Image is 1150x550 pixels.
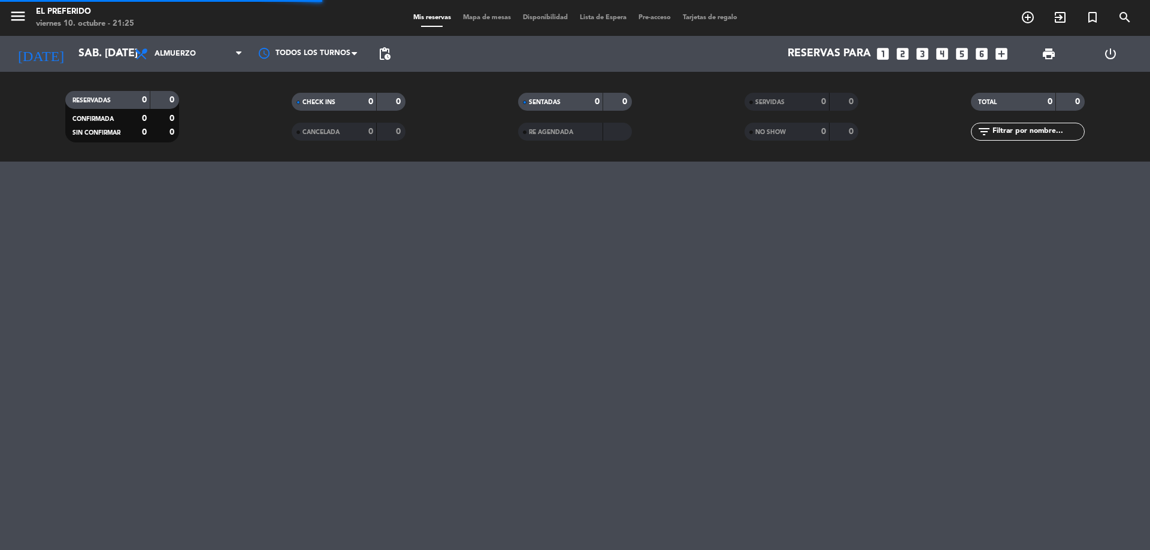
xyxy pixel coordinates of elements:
[1042,47,1056,61] span: print
[1075,98,1082,106] strong: 0
[155,50,196,58] span: Almuerzo
[302,99,335,105] span: CHECK INS
[368,98,373,106] strong: 0
[9,7,27,25] i: menu
[1053,10,1067,25] i: exit_to_app
[72,130,120,136] span: SIN CONFIRMAR
[954,46,970,62] i: looks_5
[170,96,177,104] strong: 0
[170,114,177,123] strong: 0
[978,99,997,105] span: TOTAL
[1048,98,1052,106] strong: 0
[517,14,574,21] span: Disponibilidad
[396,127,403,136] strong: 0
[72,116,114,122] span: CONFIRMADA
[396,98,403,106] strong: 0
[1079,36,1141,72] div: LOG OUT
[368,127,373,136] strong: 0
[677,14,743,21] span: Tarjetas de regalo
[755,129,786,135] span: NO SHOW
[407,14,457,21] span: Mis reservas
[1118,10,1132,25] i: search
[529,99,561,105] span: SENTADAS
[622,98,630,106] strong: 0
[9,7,27,29] button: menu
[632,14,677,21] span: Pre-acceso
[895,46,910,62] i: looks_two
[974,46,989,62] i: looks_6
[1085,10,1100,25] i: turned_in_not
[977,124,991,139] i: filter_list
[934,46,950,62] i: looks_4
[36,6,134,18] div: El Preferido
[915,46,930,62] i: looks_3
[142,96,147,104] strong: 0
[994,46,1009,62] i: add_box
[1103,47,1118,61] i: power_settings_new
[302,129,340,135] span: CANCELADA
[170,128,177,136] strong: 0
[875,46,891,62] i: looks_one
[991,125,1084,138] input: Filtrar por nombre...
[142,114,147,123] strong: 0
[788,48,871,60] span: Reservas para
[529,129,573,135] span: RE AGENDADA
[1021,10,1035,25] i: add_circle_outline
[849,127,856,136] strong: 0
[377,47,392,61] span: pending_actions
[755,99,785,105] span: SERVIDAS
[574,14,632,21] span: Lista de Espera
[849,98,856,106] strong: 0
[111,47,126,61] i: arrow_drop_down
[821,127,826,136] strong: 0
[821,98,826,106] strong: 0
[36,18,134,30] div: viernes 10. octubre - 21:25
[9,41,72,67] i: [DATE]
[457,14,517,21] span: Mapa de mesas
[142,128,147,136] strong: 0
[595,98,600,106] strong: 0
[72,98,111,104] span: RESERVADAS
